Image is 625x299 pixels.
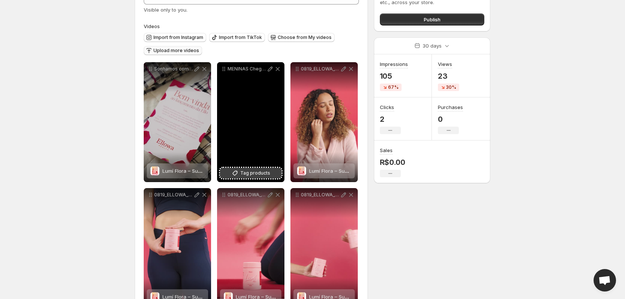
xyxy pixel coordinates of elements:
div: MENINAS Chegou [PERSON_NAME] o que a gente tava esperando finalmente t aqui O [PERSON_NAME] o pri... [217,62,284,182]
span: Lumí Flora – Suplemento Probiótico Íntimo [162,168,260,174]
p: 30 days [423,42,442,49]
p: R$0.00 [380,158,405,167]
div: Open chat [594,269,616,292]
p: 0819_ELLOWA_VID04 [301,192,340,198]
span: Import from TikTok [219,34,262,40]
button: Publish [380,13,484,25]
span: Publish [424,16,440,23]
span: Lumí Flora – Suplemento Probiótico Íntimo [309,168,407,174]
button: Tag products [220,168,281,178]
h3: Impressions [380,60,408,68]
h3: Clicks [380,103,394,111]
p: 0 [438,115,463,124]
h3: Views [438,60,452,68]
button: Upload more videos [144,46,202,55]
span: Upload more videos [153,48,199,54]
p: 0819_ELLOWA_VID03 [228,192,266,198]
span: Tag products [240,169,270,177]
p: 0819_ELLOWA_VID01 [301,66,340,72]
span: Choose from My videos [278,34,332,40]
p: 105 [380,72,408,81]
button: Import from TikTok [209,33,265,42]
p: 0819_ELLOWA_VID02 [154,192,193,198]
span: 30% [446,84,456,90]
div: Sonhamos com esse momento e ele chegou a Ellowa Health est no ar e junto com ela nosso 1 lanament... [144,62,211,182]
div: 0819_ELLOWA_VID01Lumí Flora – Suplemento Probiótico ÍntimoLumí Flora – Suplemento Probiótico Íntimo [290,62,358,182]
button: Choose from My videos [268,33,335,42]
button: Import from Instagram [144,33,206,42]
p: MENINAS Chegou [PERSON_NAME] o que a gente tava esperando finalmente t aqui O [PERSON_NAME] o pri... [228,66,266,72]
p: Sonhamos com esse momento e ele chegou a Ellowa Health est no ar e junto com ela nosso 1 lanament... [154,66,193,72]
span: 67% [388,84,399,90]
h3: Purchases [438,103,463,111]
h3: Sales [380,147,393,154]
span: Videos [144,23,160,29]
p: 23 [438,72,459,81]
span: Import from Instagram [153,34,203,40]
span: Visible only to you. [144,7,187,13]
p: 2 [380,115,401,124]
